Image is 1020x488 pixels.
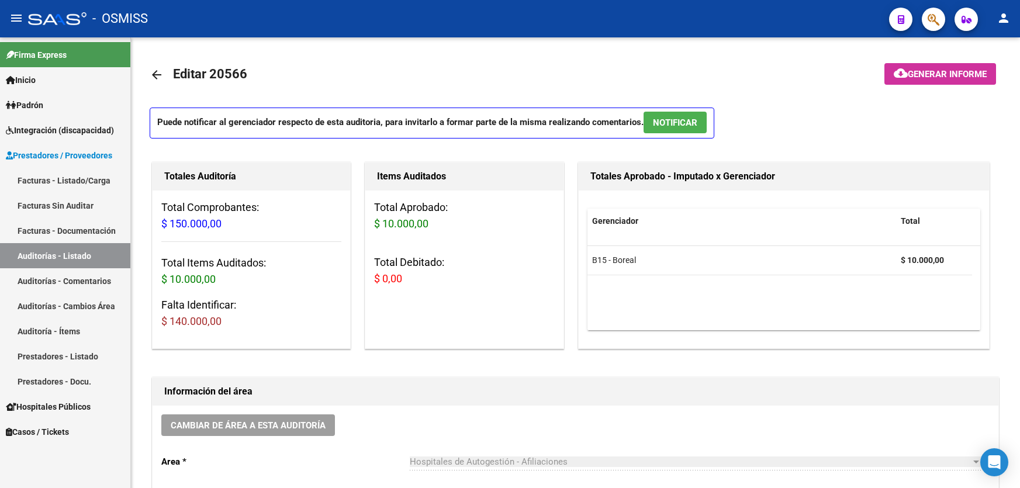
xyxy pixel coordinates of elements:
mat-icon: cloud_download [894,66,908,80]
mat-icon: arrow_back [150,68,164,82]
span: Total [901,216,920,226]
h1: Items Auditados [377,167,551,186]
span: Inicio [6,74,36,86]
h1: Totales Auditoría [164,167,338,186]
p: Area * [161,455,410,468]
div: Open Intercom Messenger [980,448,1008,476]
button: Generar informe [884,63,996,85]
span: Hospitales Públicos [6,400,91,413]
span: Generar informe [908,69,987,79]
span: Prestadores / Proveedores [6,149,112,162]
button: NOTIFICAR [644,112,707,133]
datatable-header-cell: Total [896,209,972,234]
span: $ 10.000,00 [161,273,216,285]
span: Editar 20566 [173,67,247,81]
h1: Totales Aprobado - Imputado x Gerenciador [590,167,978,186]
span: Cambiar de área a esta auditoría [171,420,326,431]
mat-icon: menu [9,11,23,25]
span: Padrón [6,99,43,112]
h3: Total Items Auditados: [161,255,341,288]
span: NOTIFICAR [653,117,697,128]
strong: $ 10.000,00 [901,255,944,265]
datatable-header-cell: Gerenciador [587,209,896,234]
h3: Total Aprobado: [374,199,554,232]
span: $ 150.000,00 [161,217,222,230]
span: Gerenciador [592,216,638,226]
span: B15 - Boreal [592,255,636,265]
h3: Falta Identificar: [161,297,341,330]
p: Puede notificar al gerenciador respecto de esta auditoria, para invitarlo a formar parte de la mi... [150,108,714,139]
span: - OSMISS [92,6,148,32]
h3: Total Comprobantes: [161,199,341,232]
span: Hospitales de Autogestión - Afiliaciones [410,456,568,467]
span: $ 140.000,00 [161,315,222,327]
span: $ 0,00 [374,272,402,285]
h3: Total Debitado: [374,254,554,287]
span: Firma Express [6,49,67,61]
button: Cambiar de área a esta auditoría [161,414,335,436]
mat-icon: person [997,11,1011,25]
h1: Información del área [164,382,987,401]
span: Integración (discapacidad) [6,124,114,137]
span: $ 10.000,00 [374,217,428,230]
span: Casos / Tickets [6,425,69,438]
